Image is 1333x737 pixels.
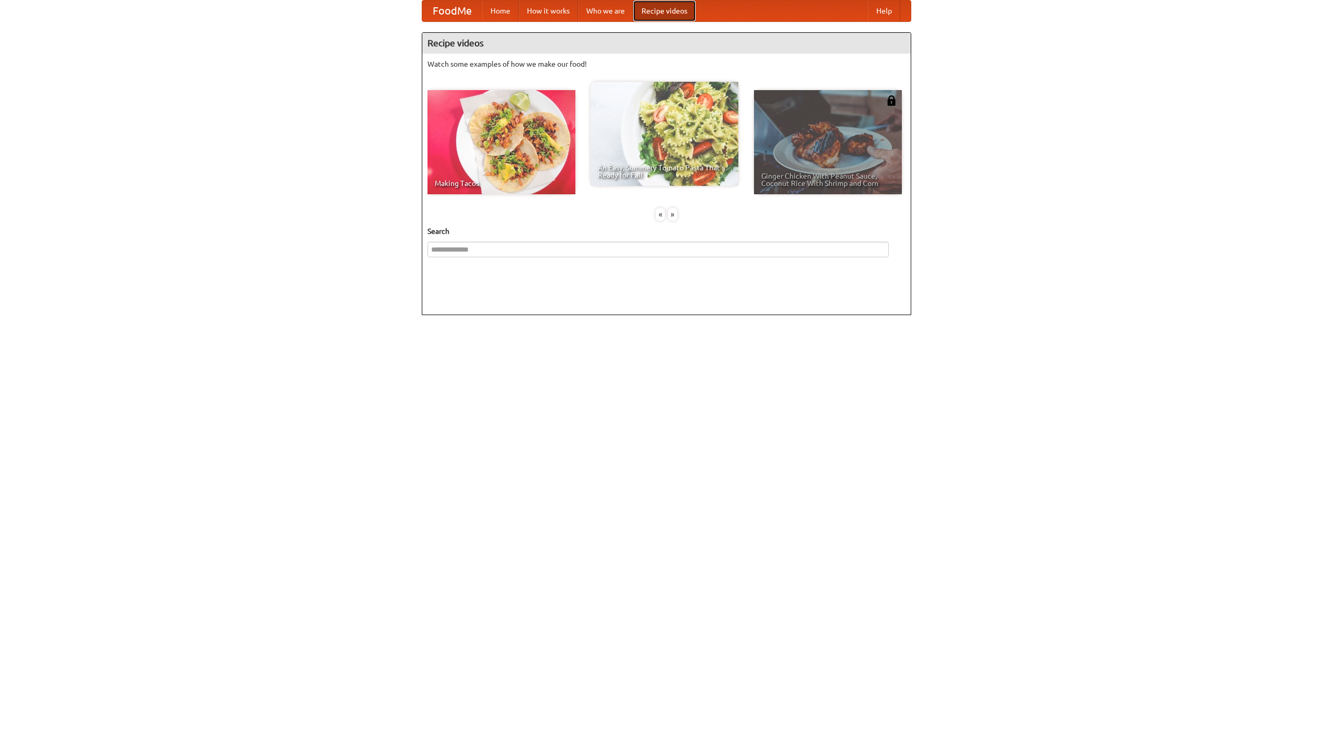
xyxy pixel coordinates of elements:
div: « [656,208,665,221]
a: How it works [519,1,578,21]
h5: Search [427,226,906,236]
a: Who we are [578,1,633,21]
span: An Easy, Summery Tomato Pasta That's Ready for Fall [598,164,731,179]
span: Making Tacos [435,180,568,187]
p: Watch some examples of how we make our food! [427,59,906,69]
a: FoodMe [422,1,482,21]
a: Home [482,1,519,21]
h4: Recipe videos [422,33,911,54]
a: Making Tacos [427,90,575,194]
a: Recipe videos [633,1,696,21]
a: Help [868,1,900,21]
a: An Easy, Summery Tomato Pasta That's Ready for Fall [590,82,738,186]
div: » [668,208,677,221]
img: 483408.png [886,95,897,106]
